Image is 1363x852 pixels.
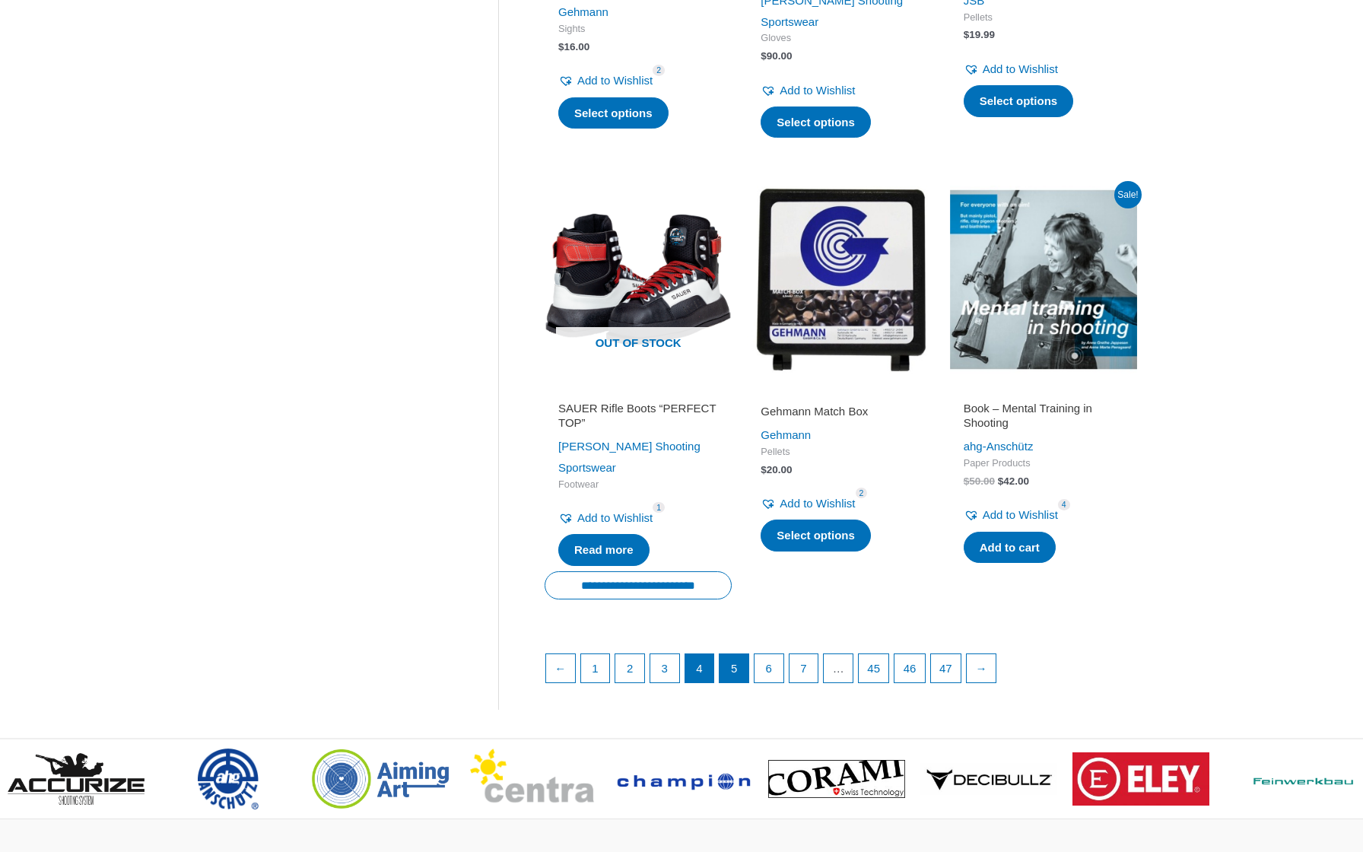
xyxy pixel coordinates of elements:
a: Gehmann Match Box [761,404,920,424]
span: Footwear [558,478,718,491]
bdi: 50.00 [964,475,995,487]
span: $ [761,464,767,475]
h2: Gehmann Match Box [761,404,920,419]
span: Sights [558,23,718,36]
a: Add to Wishlist [558,507,653,529]
a: Gehmann [558,5,608,18]
bdi: 16.00 [558,41,589,52]
iframe: Customer reviews powered by Trustpilot [558,383,718,401]
a: Page 6 [755,654,783,683]
iframe: Customer reviews powered by Trustpilot [964,383,1123,401]
a: Page 1 [581,654,610,683]
span: Gloves [761,32,920,45]
h2: Book – Mental Training in Shooting [964,401,1123,431]
a: → [967,654,996,683]
span: Sale! [1114,181,1142,208]
a: Out of stock [545,186,732,373]
a: Page 46 [894,654,924,683]
img: SAUER Rifle Boots "PERFECT TOP" [545,186,732,373]
a: ahg-Anschütz [964,440,1034,453]
span: $ [964,475,970,487]
a: Select options for “Premium Open Glove (SAUER)” [761,106,871,138]
a: Add to Wishlist [761,80,855,101]
span: 4 [1058,499,1070,510]
span: Pellets [964,11,1123,24]
span: … [824,654,853,683]
span: $ [998,475,1004,487]
img: Gehmann Match Box [747,186,934,373]
a: Page 7 [790,654,818,683]
span: 1 [653,502,665,513]
bdi: 42.00 [998,475,1029,487]
a: Add to Wishlist [964,59,1058,80]
span: Add to Wishlist [983,62,1058,75]
nav: Product Pagination [545,653,1137,691]
a: Page 5 [720,654,748,683]
a: SAUER Rifle Boots “PERFECT TOP” [558,401,718,437]
span: Page 4 [685,654,714,683]
a: Gehmann [761,428,811,441]
a: Page 45 [859,654,888,683]
span: Pellets [761,446,920,459]
a: Select options for “Rubber eye cup and shield combo” [558,97,669,129]
a: Page 47 [931,654,961,683]
a: [PERSON_NAME] Shooting Sportswear [558,440,701,474]
bdi: 19.99 [964,29,995,40]
span: 2 [856,488,868,499]
span: $ [964,29,970,40]
a: Read more about “SAUER Rifle Boots "PERFECT TOP"” [558,534,650,566]
a: Add to cart: “Book - Mental Training in Shooting” [964,532,1056,564]
h2: SAUER Rifle Boots “PERFECT TOP” [558,401,718,431]
span: Add to Wishlist [983,508,1058,521]
img: brand logo [1072,752,1209,806]
a: Select options for “JSB Match Premium” [964,85,1074,117]
a: Select options for “Gehmann Match Box” [761,520,871,552]
bdi: 90.00 [761,50,792,62]
bdi: 20.00 [761,464,792,475]
span: $ [761,50,767,62]
a: Add to Wishlist [964,504,1058,526]
a: Book – Mental Training in Shooting [964,401,1123,437]
a: ← [546,654,575,683]
span: Add to Wishlist [577,511,653,524]
span: Add to Wishlist [780,497,855,510]
span: 2 [653,65,665,76]
a: Add to Wishlist [761,493,855,514]
a: Add to Wishlist [558,70,653,91]
span: Out of stock [556,327,720,362]
span: Paper Products [964,457,1123,470]
img: Mental Training in Shooting [950,186,1137,373]
span: $ [558,41,564,52]
span: Add to Wishlist [780,84,855,97]
iframe: Customer reviews powered by Trustpilot [761,383,920,401]
span: Add to Wishlist [577,74,653,87]
a: Page 3 [650,654,679,683]
a: Page 2 [615,654,644,683]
